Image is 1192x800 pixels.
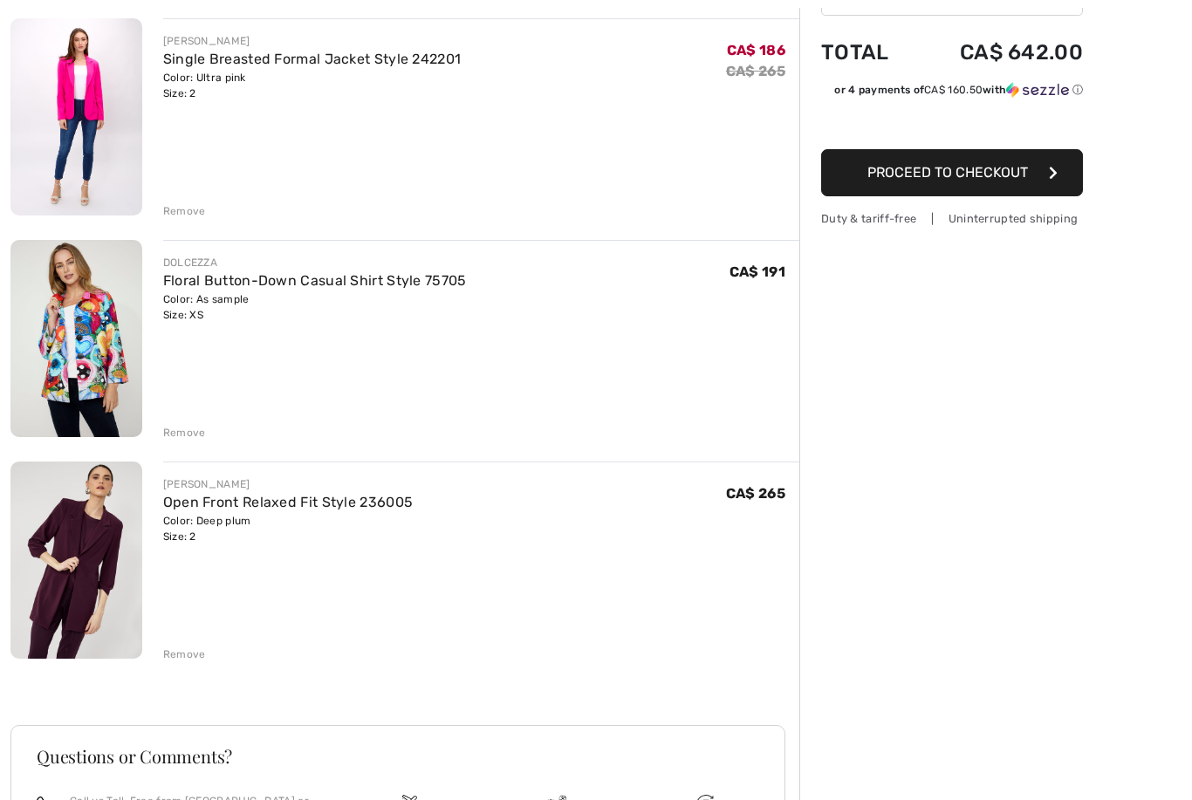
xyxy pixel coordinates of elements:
[163,71,462,102] div: Color: Ultra pink Size: 2
[10,241,142,438] img: Floral Button-Down Casual Shirt Style 75705
[1006,83,1069,99] img: Sezzle
[821,211,1083,228] div: Duty & tariff-free | Uninterrupted shipping
[163,34,462,50] div: [PERSON_NAME]
[821,150,1083,197] button: Proceed to Checkout
[730,264,785,281] span: CA$ 191
[726,486,785,503] span: CA$ 265
[10,462,142,660] img: Open Front Relaxed Fit Style 236005
[163,647,206,663] div: Remove
[163,292,467,324] div: Color: As sample Size: XS
[163,204,206,220] div: Remove
[821,83,1083,105] div: or 4 payments ofCA$ 160.50withSezzle Click to learn more about Sezzle
[10,19,142,216] img: Single Breasted Formal Jacket Style 242201
[163,273,467,290] a: Floral Button-Down Casual Shirt Style 75705
[924,85,983,97] span: CA$ 160.50
[163,514,414,545] div: Color: Deep plum Size: 2
[726,64,785,80] s: CA$ 265
[821,24,914,83] td: Total
[163,426,206,441] div: Remove
[163,495,414,511] a: Open Front Relaxed Fit Style 236005
[37,749,759,766] h3: Questions or Comments?
[834,83,1083,99] div: or 4 payments of with
[163,477,414,493] div: [PERSON_NAME]
[867,165,1028,181] span: Proceed to Checkout
[727,43,785,59] span: CA$ 186
[163,256,467,271] div: DOLCEZZA
[163,51,462,68] a: Single Breasted Formal Jacket Style 242201
[914,24,1083,83] td: CA$ 642.00
[821,105,1083,144] iframe: PayPal-paypal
